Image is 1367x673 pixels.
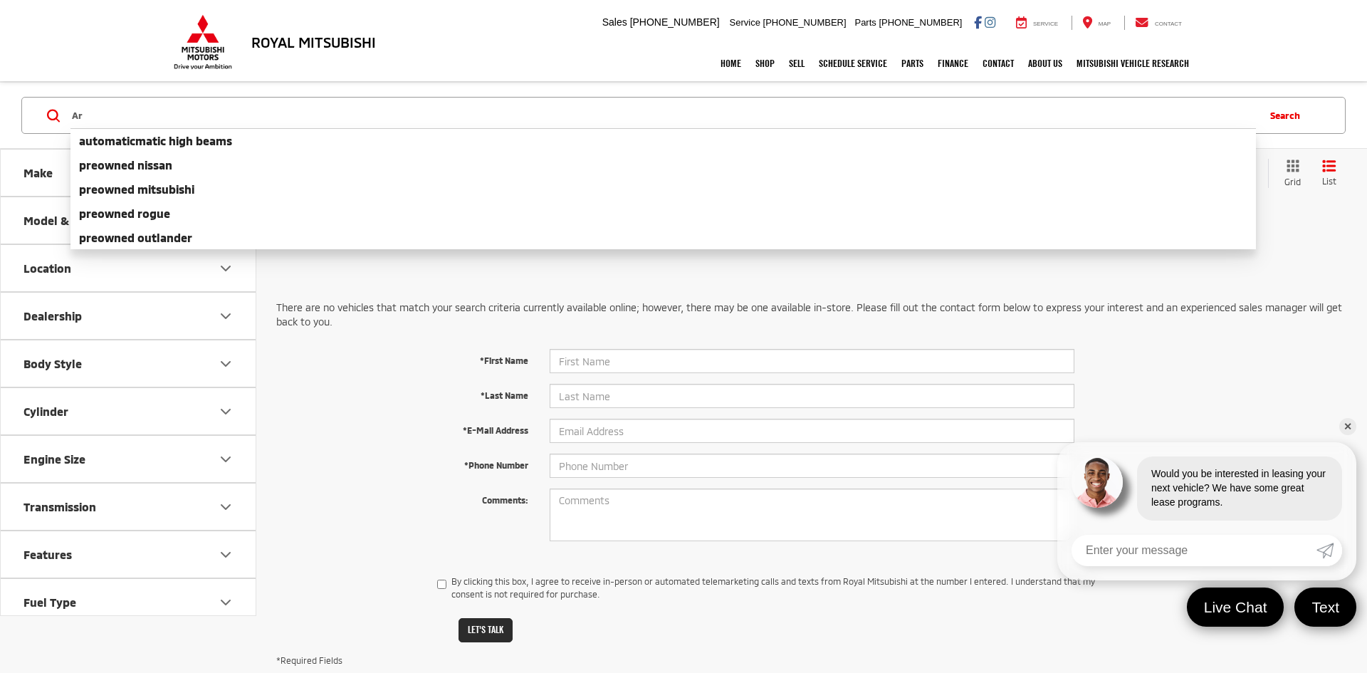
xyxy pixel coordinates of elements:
span: Contact [1155,21,1182,27]
a: Schedule Service: Opens in a new tab [812,46,894,81]
div: Cylinder [217,403,234,420]
a: Parts: Opens in a new tab [894,46,931,81]
div: Fuel Type [217,594,234,611]
button: FeaturesFeatures [1,531,257,578]
span: [PHONE_NUMBER] [763,17,847,28]
label: *First Name [266,349,539,367]
div: Transmission [217,499,234,516]
button: DealershipDealership [1,293,257,339]
div: Location [23,261,71,275]
a: Service [1005,16,1069,30]
input: First Name [550,349,1074,373]
span: [PHONE_NUMBER] [879,17,962,28]
button: Grid View [1268,159,1311,188]
div: Dealership [23,309,82,323]
a: Submit [1316,535,1342,566]
div: Location [217,260,234,277]
a: Contact [975,46,1021,81]
button: LocationLocation [1,245,257,291]
input: Email Address [550,419,1074,443]
div: Would you be interested in leasing your next vehicle? We have some great lease programs. [1137,457,1342,521]
span: Parts [854,17,876,28]
div: Make [23,166,53,179]
div: Engine Size [217,451,234,468]
div: Features [217,546,234,563]
label: Comments: [266,489,539,506]
span: Grid [1284,176,1301,188]
a: Contact [1124,16,1193,30]
a: Shop [748,46,782,81]
input: Phone Number [550,454,1074,478]
a: Instagram: Click to visit our Instagram page [985,16,995,28]
div: Dealership [217,308,234,325]
label: *Last Name [266,384,539,402]
a: About Us [1021,46,1069,81]
button: Let's Talk [459,618,513,642]
div: Fuel Type [23,595,76,609]
button: MakeMake [1,150,257,196]
h3: Royal Mitsubishi [251,34,376,50]
input: Last Name [550,384,1074,408]
b: preowned rogue [79,207,170,220]
button: CylinderCylinder [1,388,257,434]
span: Text [1304,598,1346,617]
input: By clicking this box, I agree to receive in-person or automated telemarketing calls and texts fro... [437,575,446,594]
b: preowned nissan [79,158,172,172]
b: preowned mitsubishi [79,182,194,196]
span: Live Chat [1197,598,1274,617]
div: Model & Trim [23,214,97,227]
button: Body StyleBody Style [1,340,257,387]
div: Transmission [23,500,96,513]
input: Search by Make, Model, or Keyword [70,98,1256,132]
button: List View [1311,159,1347,188]
label: *E-Mail Address [266,419,539,437]
span: List [1322,175,1336,187]
span: Sales [602,16,627,28]
a: Mitsubishi Vehicle Research [1069,46,1196,81]
img: Agent profile photo [1072,457,1123,508]
span: Service [730,17,760,28]
a: Map [1072,16,1121,30]
div: Body Style [217,355,234,372]
button: Model & TrimModel & Trim [1,197,257,244]
span: Service [1033,21,1058,27]
div: Features [23,548,72,561]
div: Body Style [23,357,82,370]
span: By clicking this box, I agree to receive in-person or automated telemarketing calls and texts fro... [451,576,1095,599]
a: Live Chat [1187,588,1284,627]
a: Sell [782,46,812,81]
img: Mitsubishi [171,14,235,70]
div: Cylinder [23,405,68,418]
input: Enter your message [1072,535,1316,566]
a: Home [713,46,748,81]
b: preowned outlander [79,231,192,244]
a: Finance [931,46,975,81]
span: Map [1099,21,1111,27]
b: automaticmatic high beams [79,134,232,147]
label: *Phone Number [266,454,539,471]
small: *Required Fields [276,655,342,665]
button: Search [1256,98,1321,133]
div: Engine Size [23,452,85,466]
span: [PHONE_NUMBER] [630,16,720,28]
button: Fuel TypeFuel Type [1,579,257,625]
a: Text [1294,588,1356,627]
p: There are no vehicles that match your search criteria currently available online; however, there ... [276,301,1347,329]
button: TransmissionTransmission [1,484,257,530]
a: Facebook: Click to visit our Facebook page [974,16,982,28]
button: Engine SizeEngine Size [1,436,257,482]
